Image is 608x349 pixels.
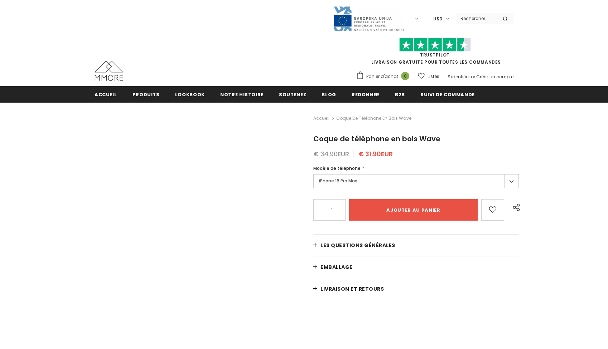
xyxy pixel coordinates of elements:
[220,91,264,98] span: Notre histoire
[418,70,439,83] a: Listes
[366,73,398,80] span: Panier d'achat
[358,149,393,158] span: € 31.90EUR
[352,91,380,98] span: Redonner
[395,91,405,98] span: B2B
[349,199,478,221] input: Ajouter au panier
[320,285,384,293] span: Livraison et retours
[175,91,205,98] span: Lookbook
[333,15,405,21] a: Javni Razpis
[313,165,361,171] span: Modèle de téléphone
[401,72,409,80] span: 0
[279,91,306,98] span: soutenez
[220,86,264,102] a: Notre histoire
[333,6,405,32] img: Javni Razpis
[320,242,395,249] span: Les questions générales
[95,61,123,81] img: Cas MMORE
[448,74,470,80] a: S'identifier
[132,86,160,102] a: Produits
[420,91,475,98] span: Suivi de commande
[395,86,405,102] a: B2B
[420,86,475,102] a: Suivi de commande
[428,73,439,80] span: Listes
[322,86,336,102] a: Blog
[313,149,349,158] span: € 34.90EUR
[420,52,450,58] a: TrustPilot
[476,74,513,80] a: Créez un compte
[313,278,519,300] a: Livraison et retours
[95,86,117,102] a: Accueil
[313,134,440,144] span: Coque de téléphone en bois Wave
[279,86,306,102] a: soutenez
[320,264,353,271] span: EMBALLAGE
[95,91,117,98] span: Accueil
[313,114,329,123] a: Accueil
[356,41,513,65] span: LIVRAISON GRATUITE POUR TOUTES LES COMMANDES
[352,86,380,102] a: Redonner
[456,13,497,24] input: Search Site
[313,235,519,256] a: Les questions générales
[399,38,471,52] img: Faites confiance aux étoiles pilotes
[471,74,475,80] span: or
[132,91,160,98] span: Produits
[356,71,413,82] a: Panier d'achat 0
[433,15,443,23] span: USD
[175,86,205,102] a: Lookbook
[313,174,519,188] label: iPhone 16 Pro Max
[322,91,336,98] span: Blog
[313,256,519,278] a: EMBALLAGE
[336,114,411,123] span: Coque de téléphone en bois Wave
